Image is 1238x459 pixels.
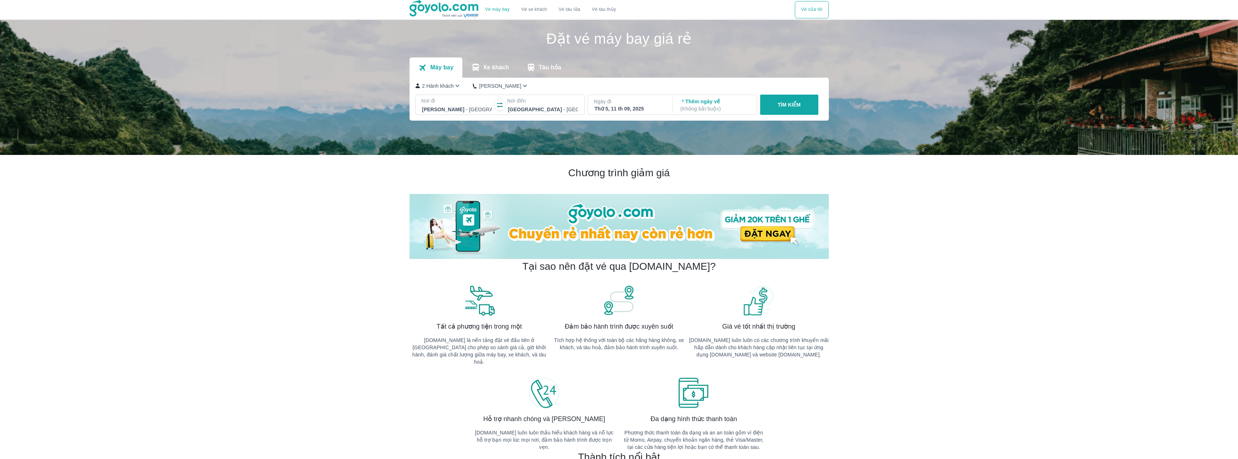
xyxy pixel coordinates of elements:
[474,429,614,451] p: [DOMAIN_NAME] luôn luôn thấu hiểu khách hàng và nỗ lực hỗ trợ bạn mọi lúc mọi nơi, đảm bảo hành t...
[410,337,549,365] p: [DOMAIN_NAME] là nền tảng đặt vé đầu tiên ở [GEOGRAPHIC_DATA] cho phép so sánh giá cả, giờ khởi h...
[479,82,521,90] p: [PERSON_NAME]
[680,105,750,112] p: ( Không bắt buộc )
[539,64,561,71] p: Tàu hỏa
[553,1,586,18] a: Vé tàu lửa
[473,82,529,90] button: [PERSON_NAME]
[430,64,454,71] p: Máy bay
[463,285,496,316] img: banner
[422,82,454,90] p: 2 Hành khách
[795,1,828,18] button: Vé của tôi
[565,322,673,331] span: Đảm bảo hành trình được xuyên suốt
[507,97,579,104] p: Nơi đến
[479,1,622,18] div: choose transportation mode
[680,98,750,112] p: Thêm ngày về
[415,82,462,90] button: 2 Hành khách
[651,415,737,423] span: Đa dạng hình thức thanh toán
[594,98,665,105] p: Ngày đi
[795,1,828,18] div: choose transportation mode
[722,322,795,331] span: Giá vé tốt nhất thị trường
[586,1,622,18] button: Vé tàu thủy
[522,260,716,273] h2: Tại sao nên đặt vé qua [DOMAIN_NAME]?
[742,285,775,316] img: banner
[677,377,710,409] img: banner
[549,337,689,351] p: Tích hợp hệ thống với toàn bộ các hãng hàng không, xe khách, và tàu hoả, đảm bảo hành trình xuyên...
[595,105,665,112] div: Thứ 5, 11 th 09, 2025
[410,57,570,78] div: transportation tabs
[778,101,801,108] p: TÌM KIẾM
[485,7,510,12] a: Vé máy bay
[689,337,829,358] p: [DOMAIN_NAME] luôn luôn có các chương trình khuyến mãi hấp dẫn dành cho khách hàng cập nhật liên ...
[421,97,493,104] p: Nơi đi
[410,31,829,46] h1: Đặt vé máy bay giá rẻ
[483,415,605,423] span: Hỗ trợ nhanh chóng và [PERSON_NAME]
[483,64,509,71] p: Xe khách
[624,429,764,451] p: Phương thức thanh toán đa dạng và an an toàn gồm ví điện tử Momo, Airpay, chuyển khoản ngân hàng,...
[437,322,522,331] span: Tất cả phương tiện trong một
[410,194,829,259] img: banner-home
[528,377,561,409] img: banner
[521,7,547,12] a: Vé xe khách
[760,95,818,115] button: TÌM KIẾM
[603,285,635,316] img: banner
[410,166,829,179] h2: Chương trình giảm giá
